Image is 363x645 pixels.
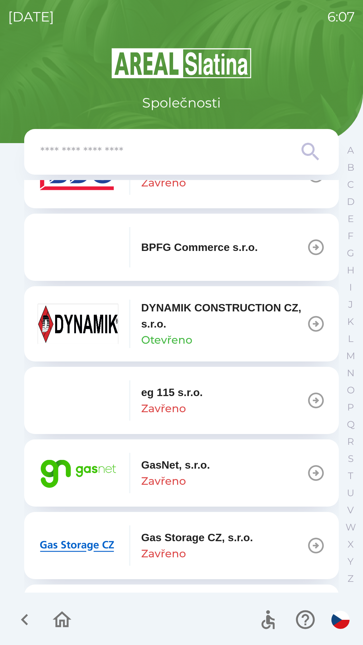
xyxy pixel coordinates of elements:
p: M [346,350,355,362]
img: 2bd567fa-230c-43b3-b40d-8aef9e429395.png [38,525,118,566]
p: W [346,521,356,533]
p: Zavřeno [141,546,186,562]
button: W [342,519,359,536]
p: S [348,453,354,465]
button: Gas Storage CZ, s.r.o.Zavřeno [24,512,339,579]
p: C [347,179,354,190]
p: L [348,333,353,345]
p: DYNAMIK CONSTRUCTION CZ, s.r.o. [141,300,307,332]
img: 9aa1c191-0426-4a03-845b-4981a011e109.jpeg [38,304,118,344]
button: Z [342,570,359,587]
img: 95bd5263-4d84-4234-8c68-46e365c669f1.png [38,453,118,493]
p: eg 115 s.r.o. [141,384,203,400]
p: X [348,539,354,550]
button: O [342,382,359,399]
button: H [342,262,359,279]
button: T [342,467,359,484]
button: Y [342,553,359,570]
button: eg 115 s.r.o.Zavřeno [24,367,339,434]
p: Q [347,419,355,430]
button: S [342,450,359,467]
p: T [348,470,353,482]
p: U [347,487,354,499]
button: B [342,159,359,176]
p: V [347,504,354,516]
p: P [347,401,354,413]
button: R [342,433,359,450]
button: GasNet, s.r.o.Zavřeno [24,439,339,507]
p: Y [348,556,354,567]
button: U [342,484,359,502]
button: N [342,364,359,382]
p: O [347,384,355,396]
p: Zavřeno [141,473,186,489]
button: X [342,536,359,553]
p: Gas Storage CZ, s.r.o. [141,529,253,546]
button: V [342,502,359,519]
p: 6:07 [327,7,355,27]
button: J [342,296,359,313]
button: P [342,399,359,416]
p: BPFG Commerce s.r.o. [141,239,258,255]
button: F [342,227,359,245]
p: [DATE] [8,7,54,27]
img: Logo [24,47,339,79]
button: K [342,313,359,330]
button: Q [342,416,359,433]
p: E [348,213,354,225]
button: D [342,193,359,210]
button: G [342,245,359,262]
p: H [347,264,355,276]
p: R [347,436,354,447]
p: I [349,282,352,293]
img: cs flag [331,611,350,629]
button: L [342,330,359,347]
img: 1a4889b5-dc5b-4fa6-815e-e1339c265386.png [38,380,118,421]
button: BPFG Commerce s.r.o. [24,214,339,281]
p: D [347,196,355,208]
button: A [342,142,359,159]
button: I [342,279,359,296]
p: Otevřeno [141,332,192,348]
p: Společnosti [142,93,221,113]
p: K [347,316,354,328]
p: J [348,299,353,310]
p: Zavřeno [141,175,186,191]
p: Z [348,573,354,585]
p: GasNet, s.r.o. [141,457,210,473]
button: E [342,210,359,227]
p: A [347,144,354,156]
img: f3b1b367-54a7-43c8-9d7e-84e812667233.png [38,227,118,267]
button: DYNAMIK CONSTRUCTION CZ, s.r.o.Otevřeno [24,286,339,361]
button: M [342,347,359,364]
p: F [348,230,354,242]
p: N [347,367,355,379]
p: G [347,247,354,259]
p: Zavřeno [141,400,186,417]
button: C [342,176,359,193]
p: B [347,162,354,173]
